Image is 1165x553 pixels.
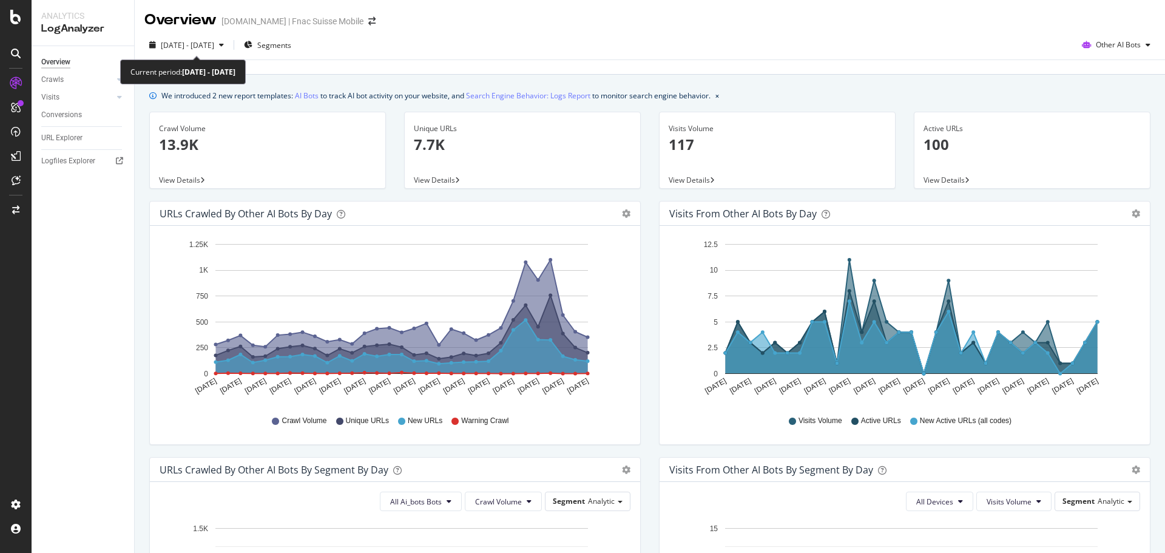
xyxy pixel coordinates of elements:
button: Crawl Volume [465,492,542,511]
div: gear [622,209,630,218]
div: Visits Volume [669,123,886,134]
button: Other AI Bots [1077,35,1155,55]
button: Segments [239,35,296,55]
span: View Details [159,175,200,185]
span: New Active URLs (all codes) [920,416,1011,426]
div: Analytics [41,10,124,22]
div: gear [1132,466,1140,474]
a: Conversions [41,109,126,121]
text: 500 [196,318,208,327]
svg: A chart. [160,236,626,404]
span: New URLs [408,416,442,426]
text: [DATE] [976,376,1001,395]
text: [DATE] [467,376,491,395]
text: [DATE] [828,376,852,395]
span: All Ai_bots Bots [390,497,442,507]
text: [DATE] [1026,376,1050,395]
div: Crawl Volume [159,123,376,134]
div: Visits from Other AI Bots By Segment By Day [669,464,873,476]
div: Visits from Other AI Bots by day [669,208,817,220]
div: gear [622,466,630,474]
span: All Devices [916,497,953,507]
text: [DATE] [243,376,268,395]
text: 1.5K [193,524,208,533]
a: Overview [41,56,126,69]
span: Warning Crawl [461,416,508,426]
text: [DATE] [194,376,218,395]
text: [DATE] [1075,376,1099,395]
span: View Details [669,175,710,185]
div: LogAnalyzer [41,22,124,36]
text: [DATE] [703,376,728,395]
a: Visits [41,91,113,104]
div: Active URLs [924,123,1141,134]
text: 1.25K [189,240,208,249]
span: View Details [414,175,455,185]
text: 12.5 [704,240,718,249]
a: URL Explorer [41,132,126,144]
p: 100 [924,134,1141,155]
text: [DATE] [442,376,466,395]
span: Analytic [588,496,615,506]
div: Current period: [130,65,235,79]
div: arrow-right-arrow-left [368,17,376,25]
text: [DATE] [541,376,566,395]
span: Crawl Volume [475,497,522,507]
text: [DATE] [343,376,367,395]
a: Logfiles Explorer [41,155,126,168]
text: [DATE] [218,376,243,395]
div: URL Explorer [41,132,83,144]
div: URLs Crawled by Other AI Bots By Segment By Day [160,464,388,476]
div: Crawls [41,73,64,86]
text: 10 [710,266,718,275]
span: Visits Volume [799,416,842,426]
text: 0 [714,370,718,378]
div: info banner [149,89,1150,102]
iframe: Intercom live chat [1124,512,1153,541]
text: [DATE] [927,376,951,395]
text: [DATE] [293,376,317,395]
button: close banner [712,87,722,104]
text: [DATE] [491,376,516,395]
text: [DATE] [1051,376,1075,395]
text: [DATE] [318,376,342,395]
b: [DATE] - [DATE] [182,67,235,77]
span: Active URLs [861,416,901,426]
button: Visits Volume [976,492,1052,511]
text: 5 [714,318,718,327]
div: gear [1132,209,1140,218]
text: [DATE] [367,376,391,395]
span: View Details [924,175,965,185]
text: [DATE] [951,376,976,395]
div: We introduced 2 new report templates: to track AI bot activity on your website, and to monitor se... [161,89,711,102]
text: [DATE] [417,376,441,395]
text: 2.5 [707,344,718,352]
span: [DATE] - [DATE] [161,40,214,50]
text: 7.5 [707,292,718,300]
div: Unique URLs [414,123,631,134]
button: All Devices [906,492,973,511]
p: 7.7K [414,134,631,155]
div: URLs Crawled by Other AI Bots by day [160,208,332,220]
div: Overview [144,10,217,30]
span: Crawl Volume [282,416,326,426]
span: Segments [257,40,291,50]
text: [DATE] [268,376,292,395]
text: 0 [204,370,208,378]
div: Visits [41,91,59,104]
text: 250 [196,344,208,352]
text: [DATE] [728,376,752,395]
div: Overview [41,56,70,69]
span: Analytic [1098,496,1124,506]
div: Logfiles Explorer [41,155,95,168]
a: Search Engine Behavior: Logs Report [466,89,590,102]
svg: A chart. [669,236,1135,404]
text: [DATE] [392,376,416,395]
text: [DATE] [1001,376,1025,395]
div: Conversions [41,109,82,121]
p: 13.9K [159,134,376,155]
p: 117 [669,134,886,155]
div: [DOMAIN_NAME] | Fnac Suisse Mobile [221,15,363,27]
span: Unique URLs [346,416,389,426]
